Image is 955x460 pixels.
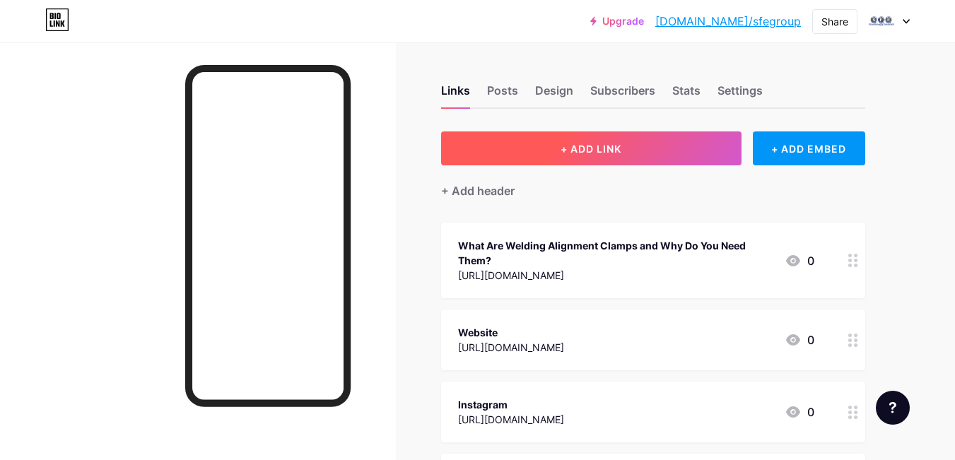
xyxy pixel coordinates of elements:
[717,82,763,107] div: Settings
[487,82,518,107] div: Posts
[785,252,814,269] div: 0
[590,82,655,107] div: Subscribers
[458,397,564,412] div: Instagram
[821,14,848,29] div: Share
[458,268,773,283] div: [URL][DOMAIN_NAME]
[785,403,814,420] div: 0
[590,16,644,27] a: Upgrade
[458,340,564,355] div: [URL][DOMAIN_NAME]
[458,325,564,340] div: Website
[535,82,573,107] div: Design
[441,131,742,165] button: + ADD LINK
[868,8,895,35] img: sfegroup
[441,182,515,199] div: + Add header
[441,82,470,107] div: Links
[753,131,865,165] div: + ADD EMBED
[458,412,564,427] div: [URL][DOMAIN_NAME]
[672,82,701,107] div: Stats
[655,13,801,30] a: [DOMAIN_NAME]/sfegroup
[561,143,621,155] span: + ADD LINK
[785,331,814,348] div: 0
[458,238,773,268] div: What Are Welding Alignment Clamps and Why Do You Need Them?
